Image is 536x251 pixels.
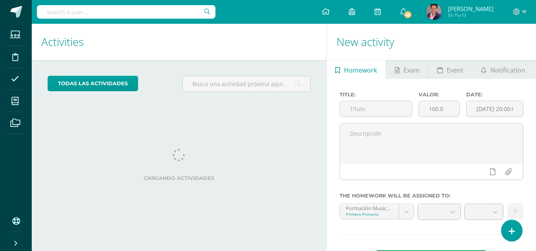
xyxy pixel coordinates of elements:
a: Exam [386,60,428,79]
input: Puntos máximos [419,101,459,117]
a: Homework [327,60,386,79]
label: The homework will be assigned to: [340,193,523,199]
a: Formación Musical 'A'Primero Primaria [340,204,414,219]
a: Event [428,60,472,79]
label: Title: [340,92,413,98]
h1: Activities [41,24,317,60]
input: Busca una actividad próxima aquí... [183,76,310,92]
label: Valor: [419,92,460,98]
label: Date: [466,92,523,98]
span: Homework [344,61,377,80]
input: Search a user… [37,5,215,19]
input: Título [340,101,412,117]
span: 48 [403,10,412,19]
a: todas las Actividades [48,76,138,91]
span: Event [447,61,463,80]
label: Cargando actividades [48,175,311,181]
input: Fecha de entrega [467,101,523,117]
a: Notification [472,60,534,79]
span: [PERSON_NAME] [448,5,494,13]
div: Formación Musical 'A' [346,204,393,211]
div: Primero Primaria [346,211,393,217]
span: Mi Perfil [448,12,494,19]
h1: New activity [336,24,526,60]
span: Notification [490,61,525,80]
span: Exam [403,61,420,80]
img: 7c9f913dd31191f0d1d9b26811a57d44.png [426,4,442,20]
